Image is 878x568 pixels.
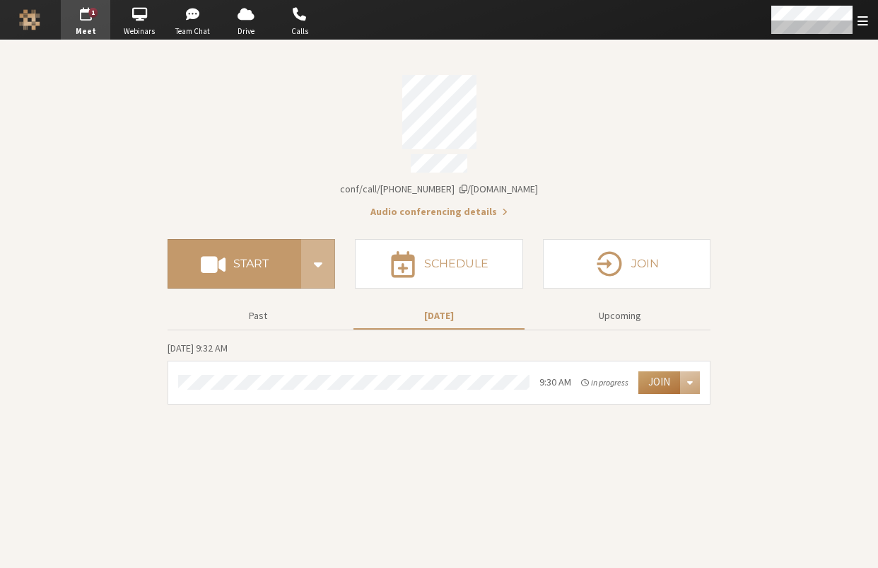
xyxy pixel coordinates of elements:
[638,371,680,394] button: Join
[680,371,700,394] div: Open menu
[301,239,335,289] div: Start conference options
[340,182,538,195] span: Copy my meeting room link
[233,258,269,269] h4: Start
[340,182,538,197] button: Copy my meeting room linkCopy my meeting room link
[424,258,488,269] h4: Schedule
[539,375,571,390] div: 9:30 AM
[543,239,710,289] button: Join
[168,239,301,289] button: Start
[534,303,706,328] button: Upcoming
[115,25,164,37] span: Webinars
[89,8,98,18] div: 1
[353,303,525,328] button: [DATE]
[581,376,628,389] em: in progress
[355,239,522,289] button: Schedule
[168,65,710,219] section: Account details
[631,258,659,269] h4: Join
[221,25,271,37] span: Drive
[275,25,324,37] span: Calls
[61,25,110,37] span: Meet
[168,340,710,405] section: Today's Meetings
[168,342,228,354] span: [DATE] 9:32 AM
[168,25,218,37] span: Team Chat
[370,204,508,219] button: Audio conferencing details
[172,303,344,328] button: Past
[19,9,40,30] img: Iotum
